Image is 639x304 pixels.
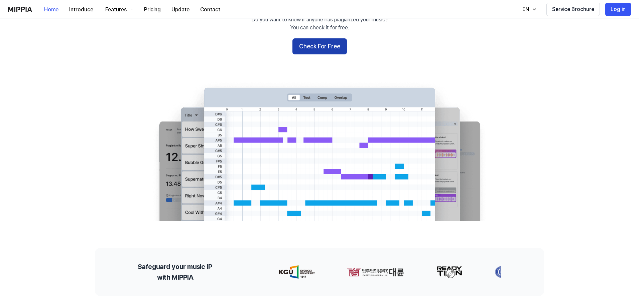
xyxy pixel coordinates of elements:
div: Features [104,6,128,14]
img: partner-logo-1 [340,265,397,279]
button: EN [516,3,541,16]
a: Update [166,0,195,19]
img: logo [8,7,32,12]
button: Check For Free [292,38,347,54]
h2: Safeguard your music IP with MIPPIA [138,261,212,283]
button: Features [99,3,139,16]
img: partner-logo-0 [272,265,308,279]
img: main Image [146,81,493,221]
div: EN [521,5,530,13]
button: Pricing [139,3,166,16]
div: Do you need a plagiarism check before releasing an album? Do you want to know if anyone has plagi... [250,8,389,32]
button: Service Brochure [546,3,600,16]
a: Home [39,0,64,19]
img: partner-logo-3 [488,265,508,279]
img: partner-logo-2 [429,265,456,279]
button: Log in [605,3,631,16]
button: Update [166,3,195,16]
button: Introduce [64,3,99,16]
button: Contact [195,3,226,16]
button: Home [39,3,64,16]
